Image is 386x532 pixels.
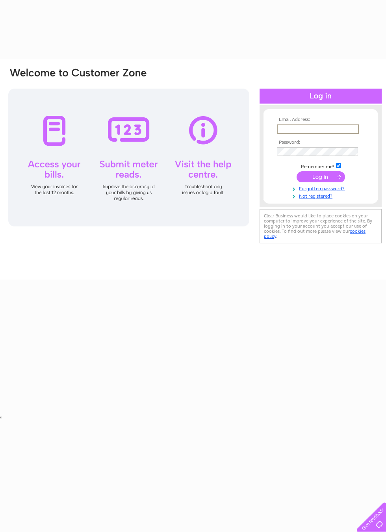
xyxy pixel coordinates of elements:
[275,162,366,170] td: Remember me?
[264,228,366,239] a: cookies policy
[277,184,366,192] a: Forgotten password?
[277,192,366,199] a: Not registered?
[260,209,382,243] div: Clear Business would like to place cookies on your computer to improve your experience of the sit...
[275,117,366,122] th: Email Address:
[297,171,345,182] input: Submit
[275,140,366,145] th: Password:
